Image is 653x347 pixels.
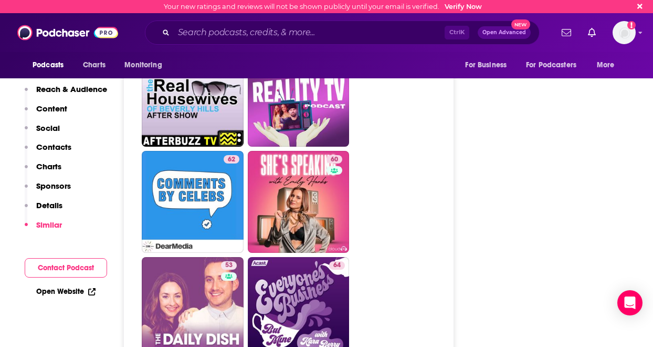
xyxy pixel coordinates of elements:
[248,45,350,147] a: 71
[36,142,71,152] p: Contacts
[142,151,244,253] a: 62
[445,26,469,39] span: Ctrl K
[142,45,244,147] a: 44
[25,258,107,278] button: Contact Podcast
[326,155,342,164] a: 60
[36,200,62,210] p: Details
[228,155,235,165] span: 62
[333,260,341,271] span: 64
[584,24,600,42] a: Show notifications dropdown
[25,84,107,104] button: Reach & Audience
[36,104,67,114] p: Content
[331,155,338,165] span: 60
[33,58,64,73] span: Podcasts
[526,58,576,73] span: For Podcasters
[25,220,62,239] button: Similar
[25,142,71,161] button: Contacts
[613,21,636,44] button: Show profile menu
[465,58,507,73] span: For Business
[83,58,106,73] span: Charts
[445,3,482,11] a: Verify Now
[36,181,71,191] p: Sponsors
[25,161,61,181] button: Charts
[25,55,77,75] button: open menu
[17,23,118,43] img: Podchaser - Follow, Share and Rate Podcasts
[589,55,628,75] button: open menu
[225,260,233,271] span: 53
[224,155,239,164] a: 62
[36,287,96,296] a: Open Website
[164,3,482,11] div: Your new ratings and reviews will not be shown publicly until your email is verified.
[145,21,540,45] div: Search podcasts, credits, & more...
[557,24,575,42] a: Show notifications dropdown
[458,55,520,75] button: open menu
[613,21,636,44] span: Logged in as jbarbour
[117,55,175,75] button: open menu
[482,30,526,35] span: Open Advanced
[36,161,61,171] p: Charts
[617,290,643,315] div: Open Intercom Messenger
[76,55,112,75] a: Charts
[25,104,67,123] button: Content
[248,151,350,253] a: 60
[124,58,162,73] span: Monitoring
[597,58,615,73] span: More
[613,21,636,44] img: User Profile
[519,55,592,75] button: open menu
[174,24,445,41] input: Search podcasts, credits, & more...
[36,123,60,133] p: Social
[478,26,531,39] button: Open AdvancedNew
[25,181,71,200] button: Sponsors
[25,123,60,142] button: Social
[221,261,237,270] a: 53
[36,84,107,94] p: Reach & Audience
[36,220,62,230] p: Similar
[511,19,530,29] span: New
[627,21,636,29] svg: Email not verified
[329,261,345,270] a: 64
[25,200,62,220] button: Details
